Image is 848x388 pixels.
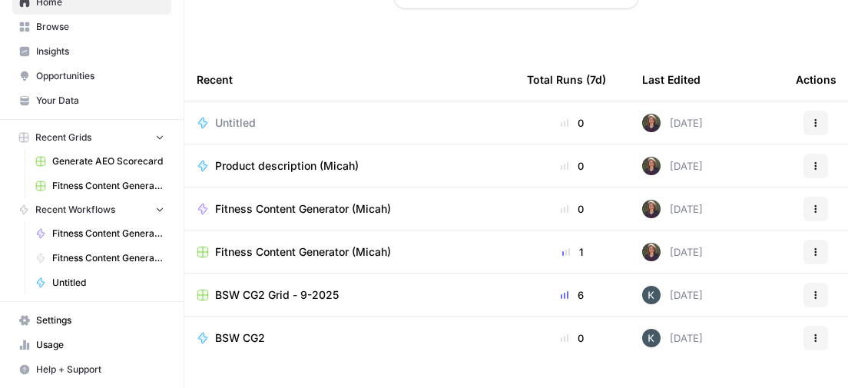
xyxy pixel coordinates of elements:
span: Usage [36,338,164,352]
button: Help + Support [12,357,171,382]
a: BSW CG2 [197,330,502,346]
a: Opportunities [12,64,171,88]
span: Generate AEO Scorecard [52,154,164,168]
span: Recent Workflows [35,203,115,217]
span: Settings [36,313,164,327]
div: Recent [197,58,502,101]
div: [DATE] [642,329,703,347]
div: 0 [527,201,618,217]
a: Your Data [12,88,171,113]
span: Recent Grids [35,131,91,144]
div: [DATE] [642,157,703,175]
a: Fitness Content Generator (Micah) [28,174,171,198]
div: [DATE] [642,114,703,132]
span: Fitness Content Generator ([PERSON_NAME]) [52,251,164,265]
span: Product description (Micah) [215,158,359,174]
a: BSW CG2 Grid - 9-2025 [197,287,502,303]
img: prdtoxkaflvh0v91efe6wt880b6h [642,200,661,218]
span: Browse [36,20,164,34]
span: BSW CG2 [215,330,265,346]
span: Opportunities [36,69,164,83]
img: prdtoxkaflvh0v91efe6wt880b6h [642,243,661,261]
span: Untitled [52,276,164,290]
span: Help + Support [36,363,164,376]
a: Browse [12,15,171,39]
div: [DATE] [642,286,703,304]
span: BSW CG2 Grid - 9-2025 [215,287,339,303]
div: 1 [527,244,618,260]
span: Your Data [36,94,164,108]
a: Fitness Content Generator (Micah) [197,244,502,260]
a: Fitness Content Generator (Micah) [197,201,502,217]
img: wnnsdyqcbyll0xvaac1xmfh8kzbf [642,329,661,347]
a: Untitled [197,115,502,131]
a: Insights [12,39,171,64]
a: Untitled [28,270,171,295]
div: [DATE] [642,243,703,261]
div: 0 [527,115,618,131]
a: Generate AEO Scorecard [28,149,171,174]
div: Actions [796,58,836,101]
span: Untitled [215,115,256,131]
img: wnnsdyqcbyll0xvaac1xmfh8kzbf [642,286,661,304]
div: 6 [527,287,618,303]
img: prdtoxkaflvh0v91efe6wt880b6h [642,157,661,175]
a: Usage [12,333,171,357]
div: Last Edited [642,58,701,101]
span: Insights [36,45,164,58]
div: 0 [527,330,618,346]
a: Fitness Content Generator (Micah) [28,221,171,246]
div: 0 [527,158,618,174]
span: Fitness Content Generator (Micah) [52,179,164,193]
span: Fitness Content Generator (Micah) [215,244,391,260]
a: Settings [12,308,171,333]
span: Fitness Content Generator (Micah) [52,227,164,240]
a: Fitness Content Generator ([PERSON_NAME]) [28,246,171,270]
span: Fitness Content Generator (Micah) [215,201,391,217]
div: Total Runs (7d) [527,58,606,101]
div: [DATE] [642,200,703,218]
button: Recent Grids [12,126,171,149]
a: Product description (Micah) [197,158,502,174]
button: Recent Workflows [12,198,171,221]
img: prdtoxkaflvh0v91efe6wt880b6h [642,114,661,132]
